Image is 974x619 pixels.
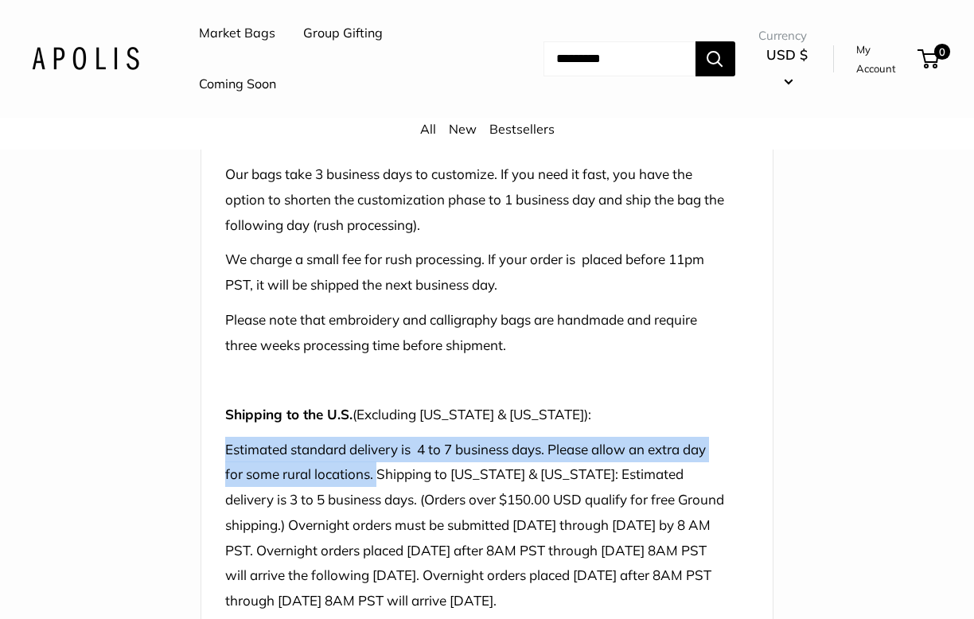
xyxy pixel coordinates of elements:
[695,41,735,76] button: Search
[225,406,353,422] strong: Shipping to the U.S.
[225,402,725,427] p: (Excluding [US_STATE] & [US_STATE]):
[199,72,276,96] a: Coming Soon
[758,25,816,47] span: Currency
[856,40,912,79] a: My Account
[489,121,555,137] a: Bestsellers
[199,21,275,45] a: Market Bags
[225,247,725,298] p: We charge a small fee for rush processing. If your order is placed before 11pm PST, it will be sh...
[32,47,139,70] img: Apolis
[449,121,477,137] a: New
[225,307,725,358] p: Please note that embroidery and calligraphy bags are handmade and require three weeks processing ...
[934,44,950,60] span: 0
[543,41,695,76] input: Search...
[303,21,383,45] a: Group Gifting
[919,49,939,68] a: 0
[225,437,725,613] p: Estimated standard delivery is 4 to 7 business days. Please allow an extra day for some rural loc...
[420,121,436,137] a: All
[225,162,725,237] p: Our bags take 3 business days to customize. If you need it fast, you have the option to shorten t...
[766,46,808,63] span: USD $
[758,42,816,93] button: USD $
